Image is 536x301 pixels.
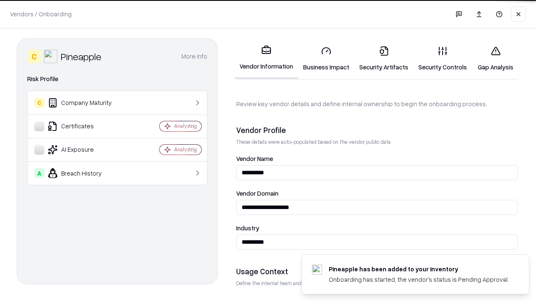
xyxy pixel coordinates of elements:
div: Breach History [34,168,134,178]
div: Onboarding has started, the vendor's status is Pending Approval. [329,275,509,284]
a: Vendor Information [234,38,298,79]
div: Risk Profile [27,74,207,84]
p: Define the internal team and reason for using this vendor. This helps assess business relevance a... [236,280,518,287]
div: Vendor Profile [236,125,518,135]
div: C [27,50,41,63]
div: Pineapple has been added to your inventory [329,265,509,273]
a: Business Impact [298,39,354,78]
button: More info [181,49,207,64]
div: C [34,98,44,108]
div: Certificates [34,121,134,131]
p: These details were auto-populated based on the vendor public data [236,138,518,145]
img: Pineapple [44,50,57,63]
a: Gap Analysis [472,39,519,78]
div: Analyzing [174,122,197,130]
label: Vendor Name [236,156,518,162]
p: Vendors / Onboarding [10,10,72,18]
div: Usage Context [236,266,518,276]
a: Security Artifacts [354,39,413,78]
div: Pineapple [61,50,101,63]
div: A [34,168,44,178]
a: Security Controls [413,39,472,78]
div: Company Maturity [34,98,134,108]
img: pineappleenergy.com [312,265,322,275]
div: Analyzing [174,146,197,153]
div: AI Exposure [34,145,134,155]
label: Industry [236,225,518,231]
p: Review key vendor details and define internal ownership to begin the onboarding process. [236,99,518,108]
label: Vendor Domain [236,190,518,196]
